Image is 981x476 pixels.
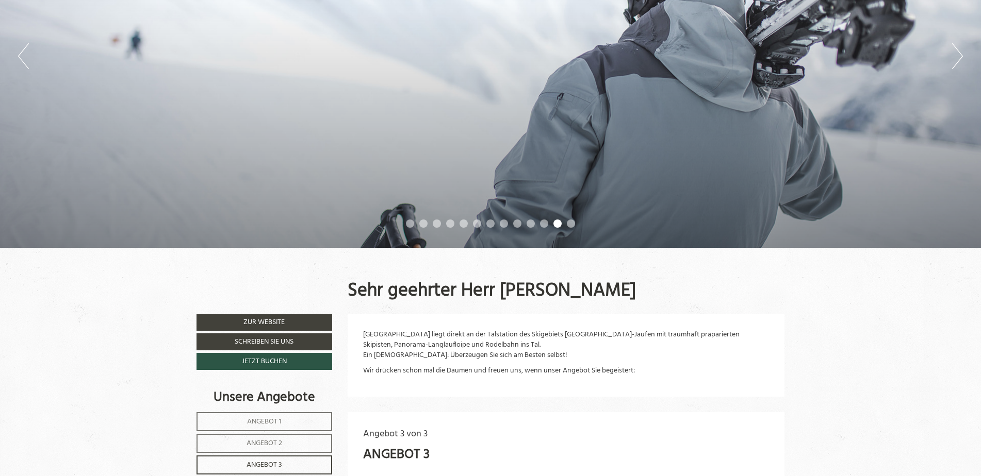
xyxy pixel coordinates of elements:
button: Senden [351,273,406,290]
span: Angebot 1 [247,416,282,428]
button: Previous [18,43,29,69]
small: 10:35 [15,47,141,53]
a: Schreiben Sie uns [197,333,332,350]
p: Wir drücken schon mal die Daumen und freuen uns, wenn unser Angebot Sie begeistert: [363,366,770,376]
a: Zur Website [197,314,332,331]
span: Angebot 2 [247,437,282,449]
span: Angebot 3 von 3 [363,427,428,441]
div: Berghotel Ratschings [15,29,141,37]
span: Angebot 3 [247,459,282,471]
div: Guten Tag, wie können wir Ihnen helfen? [8,27,146,55]
div: Unsere Angebote [197,388,332,407]
div: Angebot 3 [363,445,430,464]
div: Samstag [182,8,225,24]
p: [GEOGRAPHIC_DATA] liegt direkt an der Talstation des Skigebiets [GEOGRAPHIC_DATA]-Jaufen mit trau... [363,330,770,361]
h1: Sehr geehrter Herr [PERSON_NAME] [348,281,636,302]
button: Next [952,43,963,69]
a: Jetzt buchen [197,353,332,370]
